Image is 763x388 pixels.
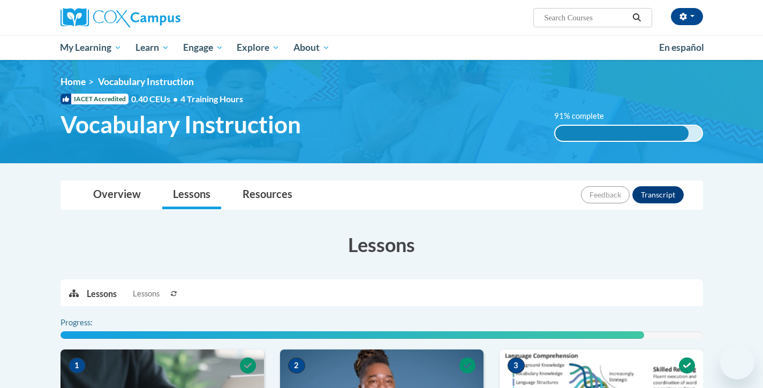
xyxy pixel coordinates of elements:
[98,76,194,87] span: Vocabulary Instruction
[629,11,645,24] button: Search
[44,35,719,60] div: Main menu
[69,357,86,374] span: 1
[135,41,169,54] span: Learn
[176,35,230,60] a: Engage
[632,186,684,203] button: Transcript
[180,94,243,104] span: 4 Training Hours
[133,288,160,300] span: Lessons
[61,110,301,139] span: Vocabulary Instruction
[61,8,180,27] img: Cox Campus
[61,317,122,329] label: Progress:
[237,41,279,54] span: Explore
[61,8,264,27] a: Cox Campus
[286,35,337,60] a: About
[61,94,129,104] span: IACET Accredited
[554,110,616,122] label: 91% complete
[652,36,711,59] a: En español
[293,41,330,54] span: About
[173,94,178,104] span: •
[288,357,305,374] span: 2
[129,35,176,60] a: Learn
[162,181,221,209] a: Lessons
[60,41,122,54] span: My Learning
[61,231,703,258] h3: Lessons
[720,345,754,379] iframe: Button to launch messaging window
[183,41,223,54] span: Engage
[581,186,630,203] button: Feedback
[543,11,629,24] input: Search Courses
[54,35,129,60] a: My Learning
[87,288,117,300] p: Lessons
[232,181,303,209] a: Resources
[659,42,704,53] span: En español
[508,357,525,374] span: 3
[671,8,703,25] button: Account Settings
[230,35,286,60] a: Explore
[555,126,689,141] div: 91% complete
[61,76,86,87] a: Home
[82,181,152,209] a: Overview
[131,93,180,105] span: 0.40 CEUs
